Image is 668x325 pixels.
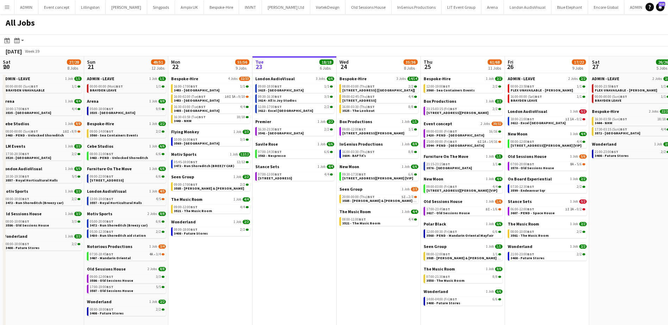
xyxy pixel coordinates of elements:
span: 2/2 [324,128,329,131]
span: New Moon [508,131,527,136]
span: 16:30-03:59 (Tue) [174,115,206,119]
span: ADMIN - LEAVE [508,76,535,81]
button: London AudioVisual [504,0,551,14]
span: 16:30-03:59 (Sun) [595,117,627,121]
span: 16:00-03:30 (Thu) [342,105,375,109]
div: ADMIN - LEAVE1 Job1/100:00-00:00 (Mon)BST1/1BRAYDEN LEAVE [87,76,166,98]
span: 10:00-16:00 [174,138,198,141]
a: 113 [656,3,664,11]
span: 16:30-03:00 (Tue) [174,105,206,109]
a: New Moon1 Job4/4 [508,131,587,136]
span: 1/1 [240,85,245,88]
span: BST [450,107,457,111]
span: BST [275,127,282,132]
span: BST [31,129,38,134]
span: 05:00-18:00 [90,107,113,111]
div: Bespoke-Hire3 Jobs14/1408:00-03:00 (Thu)BST2/2[STREET_ADDRESS] [[GEOGRAPHIC_DATA]]09:00-02:45 (Th... [339,76,418,119]
span: 16:00-17:00 [174,85,198,88]
a: Bespoke-Hire4 Jobs32/33 [171,76,250,81]
span: BST [527,139,534,144]
span: BST [527,84,534,89]
div: Bespoke-Hire4 Jobs32/3316:00-17:00BST1/13453 - [GEOGRAPHIC_DATA]16:00-02:00 (Tue)BST10I5A•9/10345... [171,76,250,129]
span: BRAYDEN UNAVAILABLE [6,88,45,93]
span: 3615 - Silvertown Studios [258,88,304,93]
a: Bespoke-Hire1 Job2/2 [87,121,166,126]
a: Box Productions1 Job2/2 [424,98,502,104]
a: 18:00-21:00BST1I1A•0/23612 - Excel [GEOGRAPHIC_DATA] [511,117,585,125]
div: Arena1 Job4/410:00-17:00BST4/43535 - [GEOGRAPHIC_DATA] [3,98,82,121]
div: London AudioVisual3 Jobs6/609:00-18:00BST1/13615 - [GEOGRAPHIC_DATA]09:30-16:30BST3/33614 - All i... [255,76,334,119]
span: 3535 - Shoreditch Park [90,110,135,115]
span: 08:00-12:00 [511,140,534,144]
span: 4 Jobs [228,77,238,81]
a: 16:00-17:00BST1/13453 - [GEOGRAPHIC_DATA] [174,84,249,92]
span: 1 Job [65,122,73,126]
span: BST [275,104,282,109]
span: 10I [225,95,231,98]
span: 3610 - Shelton Str [426,110,488,115]
a: 09:00-12:00BST1/1[STREET_ADDRESS][PERSON_NAME] [342,127,417,135]
span: 3525 - The Lookout [342,108,375,113]
span: 3612 - Excel London [511,121,566,125]
span: 4/4 [577,140,582,144]
span: BST [450,139,457,144]
span: BST [620,117,627,121]
a: ADMIN - LEAVE2 Jobs2/2 [508,76,587,81]
button: Singpods [147,0,175,14]
span: 18/18 [237,115,245,119]
span: BST [611,84,618,89]
span: BST [450,129,457,134]
span: 1/1 [156,85,161,88]
span: BST [106,107,113,111]
span: 1 Job [65,99,73,103]
span: 1 Job [654,142,662,146]
span: Premier [255,119,271,124]
span: 16/16 [489,130,498,133]
a: 08:00-03:00 (Thu)BST2/2[STREET_ADDRESS] [[GEOGRAPHIC_DATA]] [342,84,417,92]
button: Ampix UK [175,0,204,14]
span: Wonderland [592,141,617,147]
span: London AudioVisual [508,109,547,114]
button: Arena [481,0,504,14]
span: 2/2 [495,99,502,103]
span: 1 Job [65,77,73,81]
div: InGenius Productions1 Job8/816:00-03:30 (Thu)BST8/83604 - BAFTA's [339,141,418,164]
span: 1 Job [486,99,494,103]
span: 3443 - NHM [174,119,192,123]
span: 4/4 [74,99,82,103]
span: 2 Jobs [649,109,658,114]
div: Premier1 Job2/216:30-23:30BST2/23541 - [GEOGRAPHIC_DATA] [255,119,334,141]
a: 16:30-23:30BST2/23541 - [GEOGRAPHIC_DATA] [258,127,333,135]
span: BST [199,115,206,119]
div: • [174,95,249,98]
span: Cebe Studios [3,121,29,126]
a: Bespoke-Hire3 Jobs14/14 [339,76,418,81]
a: 16:00-00:00 (Sat)BST1/1BRAYDEN LEAVE [511,94,585,102]
span: 3535 - Shoreditch Park [6,110,51,115]
button: INVNT [239,0,262,14]
span: 3606 - 2 Temple Place [Luton] [342,88,415,93]
span: 09:00-02:45 (Thu) [342,95,375,98]
span: 8/8 [411,142,418,146]
span: 3444 - NHM [595,121,612,125]
span: 1/1 [411,120,418,124]
span: 3612 - Excel London [258,108,313,113]
span: ADMIN - LEAVE [87,76,114,81]
button: Bespoke-Hire [204,0,239,14]
a: ADMIN - LEAVE1 Job1/1 [87,76,166,81]
span: 1A [482,140,486,144]
a: 23:15-03:15 (Fri)BST2/2[STREET_ADDRESS][PERSON_NAME] [426,107,501,115]
span: 3572 - Kensington Palace [595,131,640,135]
span: FLEX UNAVAILABLE - Ben Turner [511,88,573,93]
span: 17:30-03:15 (Sun) [595,128,627,131]
span: 3569 - Space House [174,141,219,146]
span: 5A [232,95,236,98]
span: 6/6 [327,77,334,81]
a: Event concept2 Jobs30/32 [424,121,502,126]
a: Cebe Studios1 Job8/9 [3,121,82,126]
span: 2/2 [493,85,498,88]
button: [PERSON_NAME] Ltd [262,0,310,14]
a: London AudioVisual3 Jobs6/6 [255,76,334,81]
span: 09:00-12:00 [342,128,366,131]
span: BST [31,84,38,89]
